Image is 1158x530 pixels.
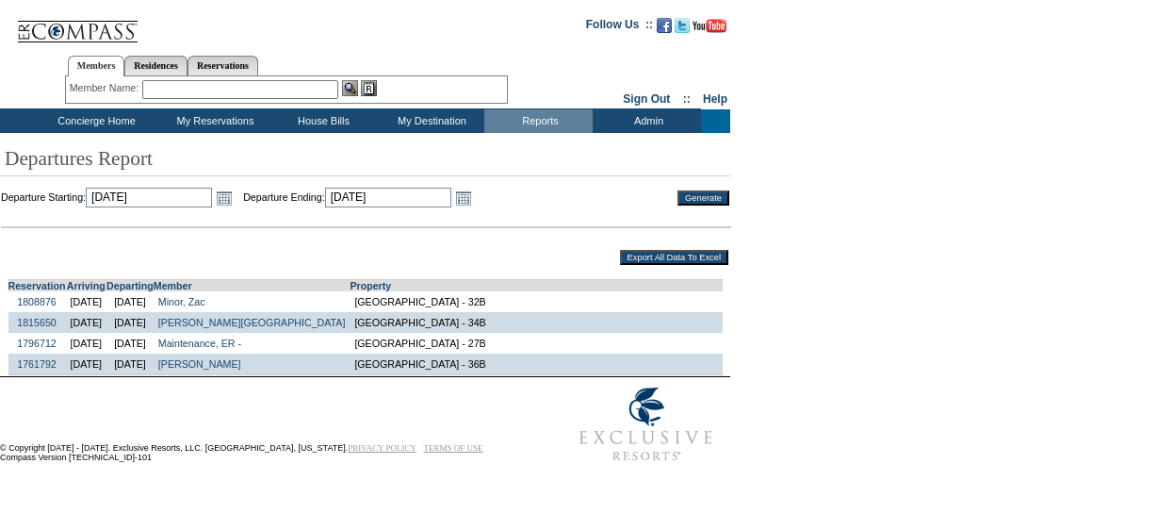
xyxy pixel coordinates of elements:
[17,317,57,328] a: 1815650
[66,312,107,333] td: [DATE]
[342,80,358,96] img: View
[562,377,730,472] img: Exclusive Resorts
[593,109,701,133] td: Admin
[453,188,474,208] a: Open the calendar popup.
[106,312,154,333] td: [DATE]
[1,188,657,208] td: Departure Starting: Departure Ending:
[214,188,235,208] a: Open the calendar popup.
[17,338,57,349] a: 1796712
[70,80,142,96] div: Member Name:
[693,19,726,33] img: Subscribe to our YouTube Channel
[350,291,723,312] td: [GEOGRAPHIC_DATA] - 32B
[106,291,154,312] td: [DATE]
[350,312,723,333] td: [GEOGRAPHIC_DATA] - 34B
[17,296,57,307] a: 1808876
[68,56,125,76] a: Members
[158,317,346,328] a: [PERSON_NAME][GEOGRAPHIC_DATA]
[17,358,57,370] a: 1761792
[350,333,723,354] td: [GEOGRAPHIC_DATA] - 27B
[158,296,205,307] a: Minor, Zac
[16,5,139,43] img: Compass Home
[158,338,241,349] a: Maintenance, ER -
[106,354,154,375] td: [DATE]
[376,109,484,133] td: My Destination
[106,280,154,291] a: Departing
[8,280,66,291] a: Reservation
[348,443,416,453] a: PRIVACY POLICY
[66,354,107,375] td: [DATE]
[677,190,729,206] input: Generate
[683,92,691,106] span: ::
[66,291,107,312] td: [DATE]
[586,16,653,39] td: Follow Us ::
[675,24,690,35] a: Follow us on Twitter
[268,109,376,133] td: House Bills
[657,18,672,33] img: Become our fan on Facebook
[106,333,154,354] td: [DATE]
[361,80,377,96] img: Reservations
[693,24,726,35] a: Subscribe to our YouTube Channel
[66,333,107,354] td: [DATE]
[154,280,192,291] a: Member
[67,280,106,291] a: Arriving
[620,250,728,265] input: Export All Data To Excel
[188,56,258,75] a: Reservations
[623,92,670,106] a: Sign Out
[124,56,188,75] a: Residences
[159,109,268,133] td: My Reservations
[30,109,159,133] td: Concierge Home
[484,109,593,133] td: Reports
[350,280,391,291] a: Property
[657,24,672,35] a: Become our fan on Facebook
[703,92,727,106] a: Help
[158,358,241,370] a: [PERSON_NAME]
[424,443,483,453] a: TERMS OF USE
[350,354,723,375] td: [GEOGRAPHIC_DATA] - 36B
[675,18,690,33] img: Follow us on Twitter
